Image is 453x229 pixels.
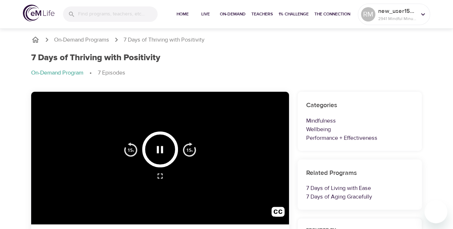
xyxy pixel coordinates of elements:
h6: Categories [306,100,414,111]
iframe: Button to launch messaging window [424,200,447,223]
a: 7 Days of Living with Ease [306,185,371,192]
img: 15s_prev.svg [124,142,138,157]
nav: breadcrumb [31,69,422,77]
span: 1% Challenge [279,10,309,18]
img: logo [23,5,54,22]
span: Teachers [251,10,273,18]
p: Performance + Effectiveness [306,134,414,142]
span: Home [174,10,191,18]
p: new_user1566398461 [378,7,416,15]
p: Wellbeing [306,125,414,134]
img: 15s_next.svg [182,142,197,157]
a: On-Demand Programs [54,36,109,44]
button: Transcript/Closed Captions (c) [267,202,289,224]
a: 7 Days of Aging Gracefully [306,193,372,200]
span: Live [197,10,214,18]
nav: breadcrumb [31,35,422,44]
img: open_caption.svg [271,207,285,220]
p: 2941 Mindful Minutes [378,15,416,22]
input: Find programs, teachers, etc... [78,6,158,22]
p: 7 Days of Thriving with Positivity [124,36,204,44]
span: On-Demand [220,10,246,18]
div: RM [361,7,375,22]
p: Mindfulness [306,116,414,125]
p: 7 Episodes [98,69,125,77]
h6: Related Programs [306,168,414,178]
p: On-Demand Program [31,69,83,77]
h1: 7 Days of Thriving with Positivity [31,53,160,63]
span: The Connection [314,10,350,18]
